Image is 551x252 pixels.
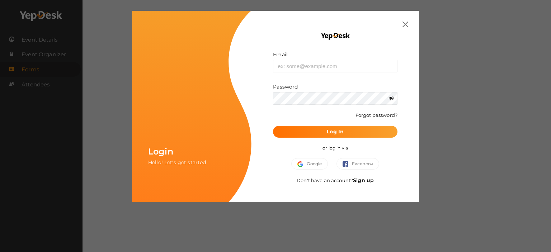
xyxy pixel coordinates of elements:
[353,177,374,184] a: Sign up
[327,128,344,135] b: Log In
[320,32,350,40] img: YEP_black_cropped.png
[297,177,374,183] span: Don't have an account?
[336,158,379,170] button: Facebook
[273,83,298,90] label: Password
[355,112,397,118] a: Forgot password?
[273,126,397,138] button: Log In
[317,140,353,156] span: or log in via
[343,161,352,167] img: facebook.svg
[148,159,206,166] span: Hello! Let's get started
[402,22,408,27] img: close.svg
[273,51,288,58] label: Email
[297,161,307,167] img: google.svg
[291,158,328,170] button: Google
[273,60,397,72] input: ex: some@example.com
[148,146,173,157] span: Login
